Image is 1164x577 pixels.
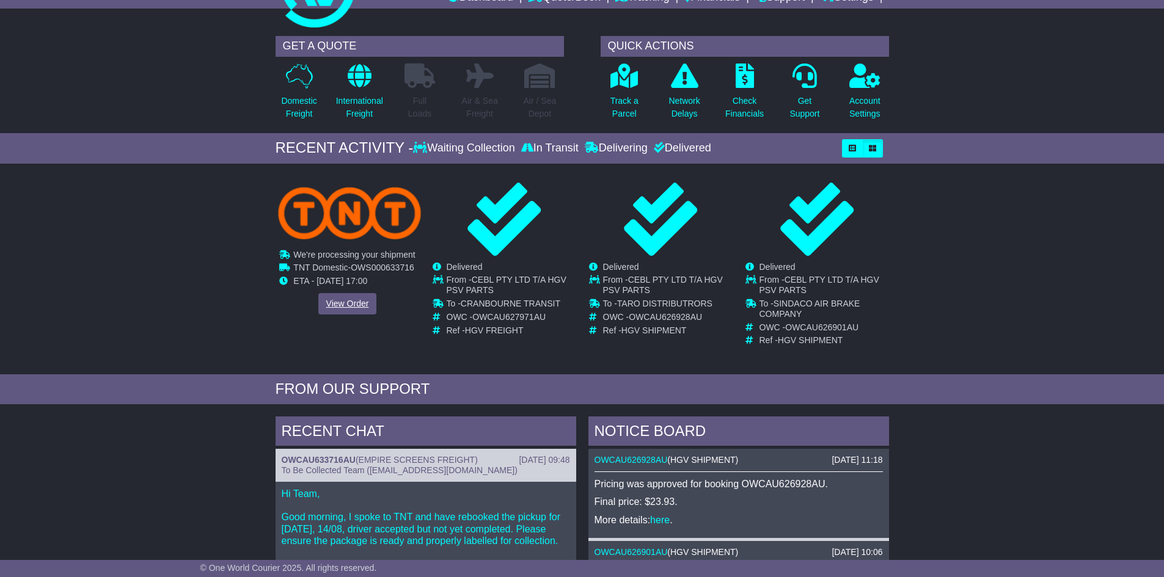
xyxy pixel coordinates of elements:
p: More details: . [595,514,883,526]
div: ( ) [595,455,883,465]
a: Track aParcel [610,63,639,127]
a: OWCAU626901AU [595,547,668,557]
span: ETA - [DATE] 17:00 [293,276,367,286]
span: EMPIRE SCREENS FREIGHT [359,455,475,465]
td: Ref - [760,335,888,346]
td: To - [603,299,732,312]
span: Delivered [447,262,483,272]
div: Waiting Collection [413,142,518,155]
td: To - [447,299,576,312]
a: AccountSettings [849,63,881,127]
span: We're processing your shipment [293,250,415,259]
p: Air & Sea Freight [462,95,498,120]
td: - [293,263,415,276]
div: Delivered [651,142,711,155]
span: TNT Domestic [293,263,348,272]
span: TARO DISTRIBUTRORS [617,299,712,308]
div: NOTICE BOARD [588,416,889,449]
span: CEBL PTY LTD T/A HGV PSV PARTS [447,275,566,295]
span: To Be Collected Team ([EMAIL_ADDRESS][DOMAIN_NAME]) [282,465,518,475]
span: SINDACO AIR BRAKE COMPANY [760,299,860,319]
td: OWC - [603,312,732,325]
p: Check Financials [725,95,764,120]
span: HGV SHIPMENT [670,455,736,465]
span: HGV SHIPMENT [778,335,843,345]
span: OWS000633716 [351,263,414,272]
a: DomesticFreight [280,63,317,127]
a: NetworkDelays [668,63,700,127]
div: ( ) [282,455,570,465]
td: From - [603,275,732,299]
p: Full Loads [404,95,435,120]
span: CEBL PTY LTD T/A HGV PSV PARTS [760,275,879,295]
a: GetSupport [789,63,820,127]
span: OWCAU626928AU [629,312,702,322]
div: RECENT ACTIVITY - [276,139,414,157]
p: International Freight [336,95,383,120]
td: OWC - [447,312,576,325]
div: Delivering [582,142,651,155]
span: CRANBOURNE TRANSIT [461,299,560,308]
div: ( ) [595,547,883,557]
span: OWCAU627971AU [472,312,546,322]
p: Track a Parcel [610,95,639,120]
td: OWC - [760,322,888,336]
span: © One World Courier 2025. All rights reserved. [200,563,377,573]
a: CheckFinancials [725,63,764,127]
td: Ref - [603,325,732,336]
p: Pricing was approved for booking OWCAU626928AU. [595,478,883,490]
div: RECENT CHAT [276,416,576,449]
p: Domestic Freight [281,95,317,120]
td: To - [760,299,888,322]
p: Air / Sea Depot [524,95,557,120]
div: [DATE] 09:48 [519,455,569,465]
span: HGV FREIGHT [465,325,524,335]
img: TNT_Domestic.png [278,187,421,239]
a: View Order [318,293,377,314]
p: Final price: $23.93. [595,496,883,507]
span: Delivered [760,262,796,272]
td: Ref - [447,325,576,336]
span: HGV SHIPMENT [621,325,687,335]
a: OWCAU626928AU [595,455,668,465]
div: QUICK ACTIONS [601,36,889,57]
div: FROM OUR SUPPORT [276,380,889,398]
td: From - [447,275,576,299]
div: GET A QUOTE [276,36,564,57]
a: OWCAU633716AU [282,455,356,465]
a: InternationalFreight [335,63,384,127]
p: Get Support [789,95,819,120]
span: CEBL PTY LTD T/A HGV PSV PARTS [603,275,723,295]
span: Delivered [603,262,639,272]
td: From - [760,275,888,299]
p: Network Delays [668,95,700,120]
p: Account Settings [849,95,880,120]
div: [DATE] 11:18 [832,455,882,465]
span: HGV SHIPMENT [670,547,736,557]
div: In Transit [518,142,582,155]
a: here [650,515,670,525]
div: [DATE] 10:06 [832,547,882,557]
span: OWCAU626901AU [785,322,858,332]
